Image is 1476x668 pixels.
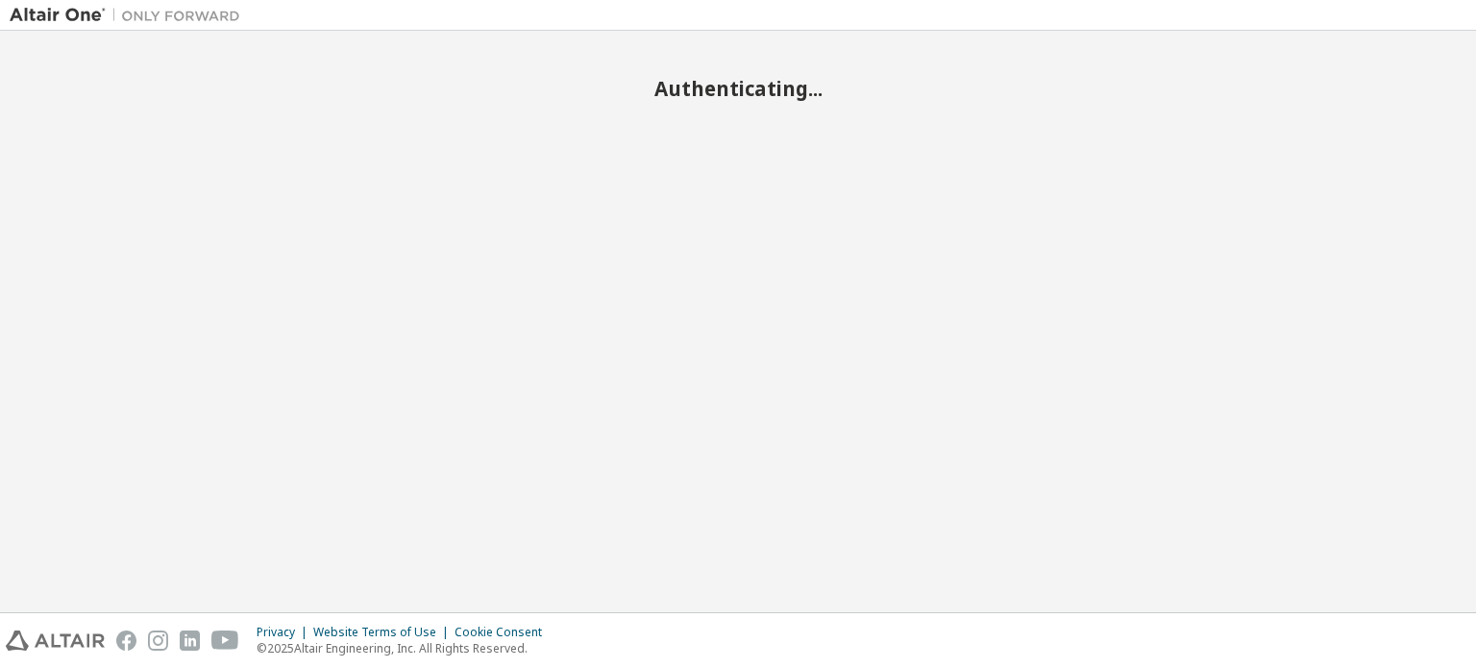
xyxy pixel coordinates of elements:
[10,6,250,25] img: Altair One
[148,631,168,651] img: instagram.svg
[211,631,239,651] img: youtube.svg
[313,625,455,640] div: Website Terms of Use
[10,76,1466,101] h2: Authenticating...
[116,631,136,651] img: facebook.svg
[6,631,105,651] img: altair_logo.svg
[180,631,200,651] img: linkedin.svg
[257,625,313,640] div: Privacy
[455,625,553,640] div: Cookie Consent
[257,640,553,656] p: © 2025 Altair Engineering, Inc. All Rights Reserved.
